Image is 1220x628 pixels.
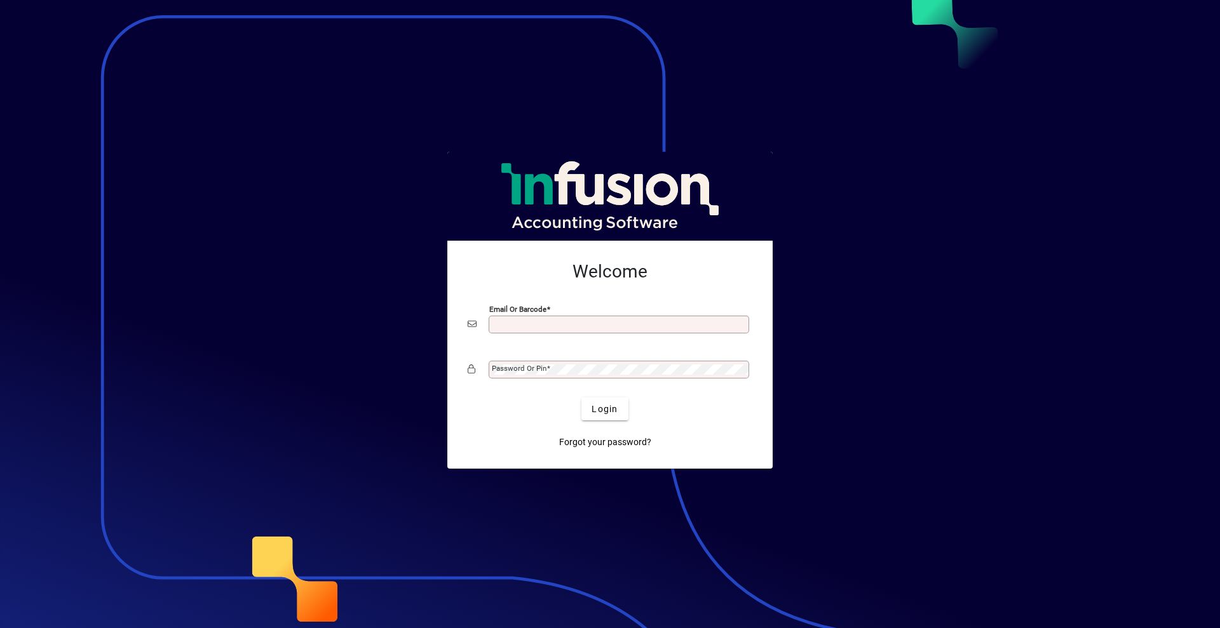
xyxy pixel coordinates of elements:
[468,261,752,283] h2: Welcome
[489,305,546,314] mat-label: Email or Barcode
[554,431,656,453] a: Forgot your password?
[492,364,546,373] mat-label: Password or Pin
[592,403,618,416] span: Login
[581,398,628,420] button: Login
[559,436,651,449] span: Forgot your password?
